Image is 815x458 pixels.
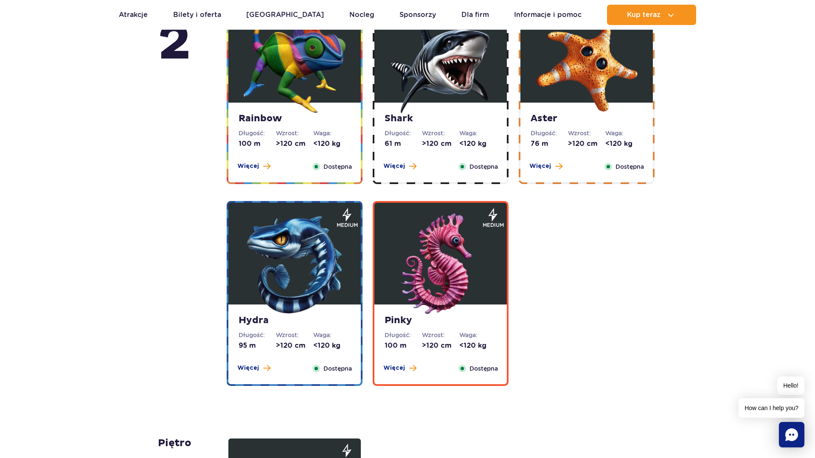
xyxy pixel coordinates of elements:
[779,422,804,447] div: Chat
[531,139,568,148] dd: 76 m
[244,213,346,315] img: 683e9ec0cbacc283990474.png
[459,341,497,350] dd: <120 kg
[313,341,351,350] dd: <120 kg
[337,221,358,229] span: medium
[237,162,259,170] span: Więcej
[536,11,638,113] img: 683e9eae63fef643064232.png
[531,129,568,137] dt: Długość:
[568,129,605,137] dt: Wzrost:
[529,162,562,170] button: Więcej
[459,129,497,137] dt: Waga:
[529,162,551,170] span: Więcej
[244,11,346,113] img: 683e9e7576148617438286.png
[385,113,497,125] strong: Shark
[239,139,276,148] dd: 100 m
[383,364,416,372] button: Więcej
[422,129,459,137] dt: Wzrost:
[777,377,804,395] span: Hello!
[173,5,221,25] a: Bilety i oferta
[237,364,259,372] span: Więcej
[422,331,459,339] dt: Wzrost:
[246,5,324,25] a: [GEOGRAPHIC_DATA]
[383,162,405,170] span: Więcej
[237,364,270,372] button: Więcej
[158,12,191,75] span: 2
[276,129,313,137] dt: Wzrost:
[422,139,459,148] dd: >120 cm
[483,221,504,229] span: medium
[323,364,352,373] span: Dostępna
[383,364,405,372] span: Więcej
[276,341,313,350] dd: >120 cm
[568,139,605,148] dd: >120 cm
[313,139,351,148] dd: <120 kg
[461,5,489,25] a: Dla firm
[239,315,351,327] strong: Hydra
[239,341,276,350] dd: 95 m
[607,5,696,25] button: Kup teraz
[239,113,351,125] strong: Rainbow
[531,113,643,125] strong: Aster
[459,331,497,339] dt: Waga:
[390,11,492,113] img: 683e9e9ba8332218919957.png
[239,331,276,339] dt: Długość:
[276,331,313,339] dt: Wzrost:
[323,162,352,171] span: Dostępna
[422,341,459,350] dd: >120 cm
[390,213,492,315] img: 683e9ed2afc0b776388788.png
[459,139,497,148] dd: <120 kg
[605,129,643,137] dt: Waga:
[385,331,422,339] dt: Długość:
[399,5,436,25] a: Sponsorzy
[627,11,660,19] span: Kup teraz
[385,341,422,350] dd: 100 m
[313,331,351,339] dt: Waga:
[239,129,276,137] dt: Długość:
[514,5,582,25] a: Informacje i pomoc
[605,139,643,148] dd: <120 kg
[385,129,422,137] dt: Długość:
[469,364,498,373] span: Dostępna
[276,139,313,148] dd: >120 cm
[385,315,497,327] strong: Pinky
[469,162,498,171] span: Dostępna
[383,162,416,170] button: Więcej
[313,129,351,137] dt: Waga:
[739,398,804,418] span: How can I help you?
[119,5,148,25] a: Atrakcje
[349,5,374,25] a: Nocleg
[615,162,644,171] span: Dostępna
[237,162,270,170] button: Więcej
[385,139,422,148] dd: 61 m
